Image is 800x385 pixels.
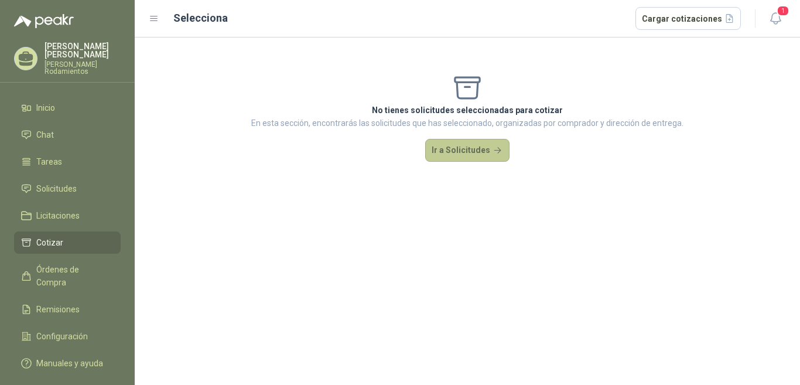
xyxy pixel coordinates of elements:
[425,139,510,162] button: Ir a Solicitudes
[36,155,62,168] span: Tareas
[14,205,121,227] a: Licitaciones
[36,263,110,289] span: Órdenes de Compra
[36,357,103,370] span: Manuales y ayuda
[14,178,121,200] a: Solicitudes
[45,61,121,75] p: [PERSON_NAME] Rodamientos
[14,352,121,374] a: Manuales y ayuda
[36,101,55,114] span: Inicio
[36,236,63,249] span: Cotizar
[14,258,121,294] a: Órdenes de Compra
[36,182,77,195] span: Solicitudes
[36,128,54,141] span: Chat
[635,7,741,30] button: Cargar cotizaciones
[777,5,789,16] span: 1
[251,104,683,117] p: No tienes solicitudes seleccionadas para cotizar
[14,14,74,28] img: Logo peakr
[14,325,121,347] a: Configuración
[36,330,88,343] span: Configuración
[251,117,683,130] p: En esta sección, encontrarás las solicitudes que has seleccionado, organizadas por comprador y di...
[14,151,121,173] a: Tareas
[14,298,121,321] a: Remisiones
[36,209,80,222] span: Licitaciones
[36,303,80,316] span: Remisiones
[45,42,121,59] p: [PERSON_NAME] [PERSON_NAME]
[14,231,121,254] a: Cotizar
[14,124,121,146] a: Chat
[765,8,786,29] button: 1
[173,10,228,26] h2: Selecciona
[14,97,121,119] a: Inicio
